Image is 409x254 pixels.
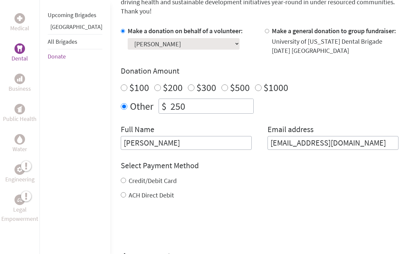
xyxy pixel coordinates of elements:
div: Medical [14,13,25,24]
div: $ [159,99,169,113]
a: DentalDental [12,43,28,63]
label: $300 [196,81,216,94]
a: Upcoming Brigades [48,11,96,19]
li: Guatemala [48,22,102,34]
label: $200 [163,81,183,94]
div: Legal Empowerment [14,195,25,205]
img: Business [17,76,22,81]
h4: Select Payment Method [121,160,398,171]
p: Legal Empowerment [1,205,38,223]
p: Medical [10,24,29,33]
a: MedicalMedical [10,13,29,33]
label: Other [130,99,153,114]
label: $1000 [264,81,288,94]
img: Public Health [17,106,22,112]
input: Your Email [268,136,398,150]
label: Email address [268,124,314,136]
label: Credit/Debit Card [129,176,177,185]
div: Business [14,74,25,84]
div: Public Health [14,104,25,114]
label: Make a donation on behalf of a volunteer: [128,27,243,35]
li: Donate [48,49,102,64]
li: All Brigades [48,34,102,49]
img: Water [17,135,22,143]
label: $100 [129,81,149,94]
input: Enter Amount [169,99,253,113]
label: Make a general donation to group fundraiser: [272,27,396,35]
h4: Donation Amount [121,66,398,76]
img: Dental [17,45,22,52]
a: EngineeringEngineering [5,164,35,184]
p: Public Health [3,114,37,124]
a: Public HealthPublic Health [3,104,37,124]
a: Legal EmpowermentLegal Empowerment [1,195,38,223]
a: WaterWater [13,134,27,154]
a: Donate [48,53,66,60]
iframe: reCAPTCHA [121,213,221,239]
label: $500 [230,81,250,94]
input: Enter Full Name [121,136,252,150]
label: ACH Direct Debit [129,191,174,199]
div: University of [US_STATE] Dental Brigade [DATE] [GEOGRAPHIC_DATA] [272,37,398,55]
a: [GEOGRAPHIC_DATA] [50,23,102,31]
label: Full Name [121,124,154,136]
li: Upcoming Brigades [48,8,102,22]
img: Engineering [17,167,22,172]
p: Engineering [5,175,35,184]
a: BusinessBusiness [9,74,31,93]
div: Engineering [14,164,25,175]
p: Dental [12,54,28,63]
div: Water [14,134,25,145]
img: Medical [17,16,22,21]
p: Water [13,145,27,154]
a: All Brigades [48,38,77,45]
div: Dental [14,43,25,54]
img: Legal Empowerment [17,198,22,202]
p: Business [9,84,31,93]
